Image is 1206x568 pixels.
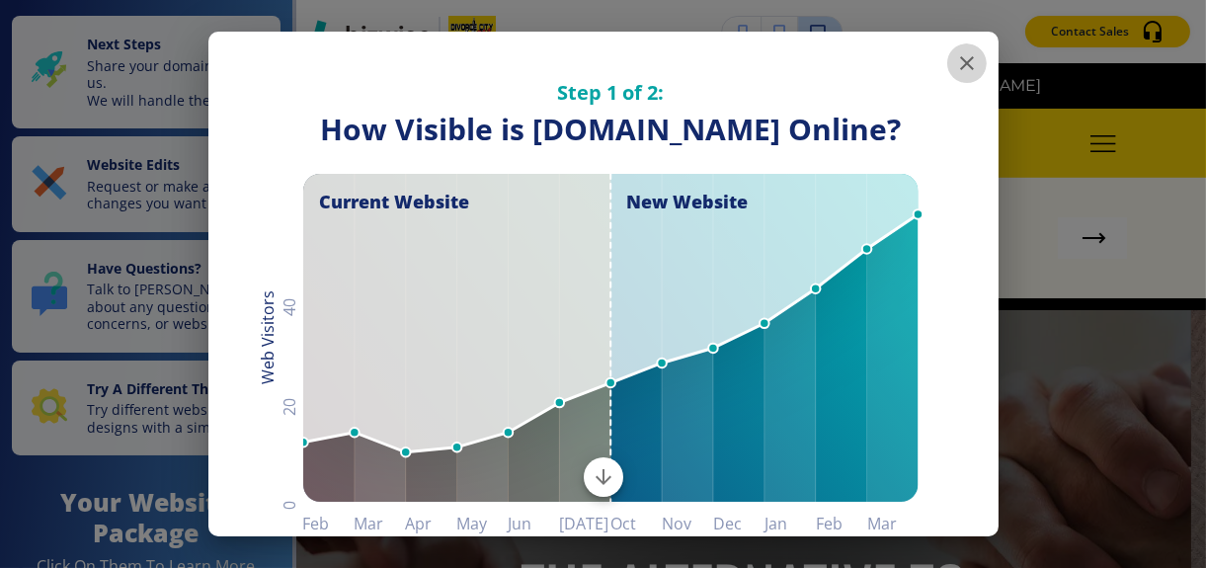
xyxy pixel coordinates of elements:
[303,510,355,537] h6: Feb
[663,510,714,537] h6: Nov
[584,457,623,497] button: Scroll to bottom
[355,510,406,537] h6: Mar
[714,510,765,537] h6: Dec
[611,510,663,537] h6: Oct
[406,510,457,537] h6: Apr
[868,510,920,537] h6: Mar
[457,510,509,537] h6: May
[817,510,868,537] h6: Feb
[765,510,817,537] h6: Jan
[509,510,560,537] h6: Jun
[560,510,611,537] h6: [DATE]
